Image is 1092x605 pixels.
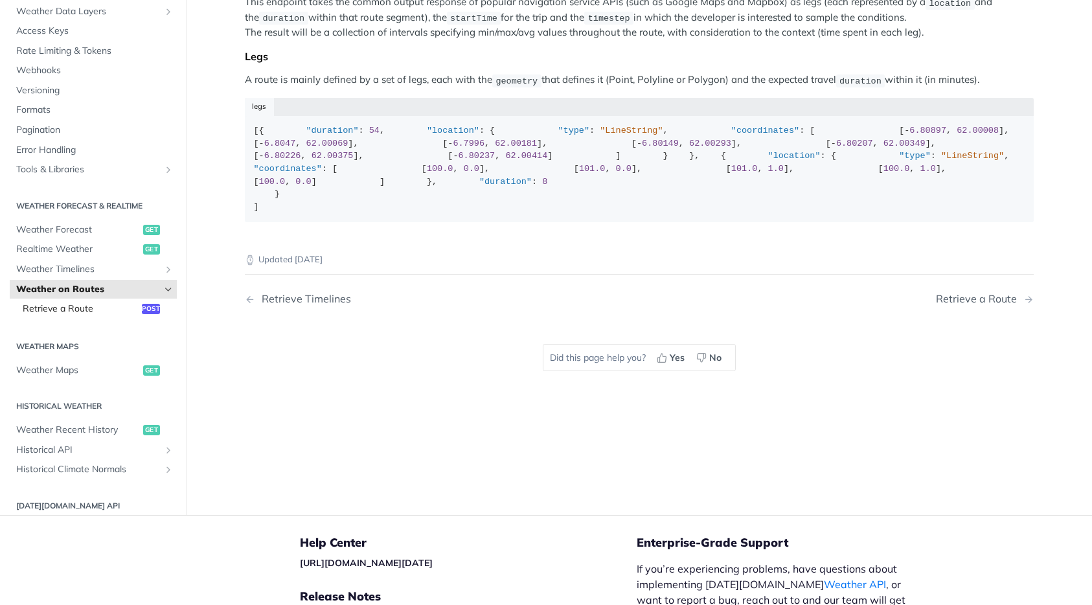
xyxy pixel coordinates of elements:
[904,126,909,135] span: -
[16,5,160,18] span: Weather Data Layers
[10,260,177,279] a: Weather TimelinesShow subpages for Weather Timelines
[245,280,1034,318] nav: Pagination Controls
[558,126,589,135] span: "type"
[10,200,177,212] h2: Weather Forecast & realtime
[542,177,547,187] span: 8
[10,21,177,41] a: Access Keys
[163,165,174,175] button: Show subpages for Tools & Libraries
[16,45,174,58] span: Rate Limiting & Tokens
[143,244,160,255] span: get
[600,126,663,135] span: "LineString"
[264,151,301,161] span: 6.80226
[142,304,160,314] span: post
[23,302,139,315] span: Retrieve a Route
[306,139,348,148] span: 62.00069
[883,139,926,148] span: 62.00349
[10,160,177,179] a: Tools & LibrariesShow subpages for Tools & Libraries
[143,425,160,435] span: get
[16,163,160,176] span: Tools & Libraries
[300,557,433,569] a: [URL][DOMAIN_NAME][DATE]
[839,76,882,86] span: duration
[295,177,311,187] span: 0.0
[10,61,177,80] a: Webhooks
[920,164,936,174] span: 1.0
[163,284,174,295] button: Hide subpages for Weather on Routes
[957,126,999,135] span: 62.00008
[616,164,631,174] span: 0.0
[479,177,532,187] span: "duration"
[245,73,1034,87] p: A route is mainly defined by a set of legs, each with the that defines it (Point, Polyline or Pol...
[10,361,177,380] a: Weather Mapsget
[642,139,679,148] span: 6.80149
[245,293,583,305] a: Previous Page: Retrieve Timelines
[10,2,177,21] a: Weather Data LayersShow subpages for Weather Data Layers
[831,139,836,148] span: -
[450,14,497,23] span: startTime
[16,25,174,38] span: Access Keys
[16,364,140,377] span: Weather Maps
[692,348,729,367] button: No
[245,50,1034,63] div: Legs
[16,424,140,437] span: Weather Recent History
[163,264,174,275] button: Show subpages for Weather Timelines
[259,177,286,187] span: 100.0
[10,240,177,259] a: Realtime Weatherget
[10,41,177,61] a: Rate Limiting & Tokens
[259,151,264,161] span: -
[245,253,1034,266] p: Updated [DATE]
[143,225,160,235] span: get
[10,460,177,479] a: Historical Climate NormalsShow subpages for Historical Climate Normals
[495,76,538,86] span: geometry
[306,126,359,135] span: "duration"
[143,365,160,376] span: get
[255,293,351,305] div: Retrieve Timelines
[10,81,177,100] a: Versioning
[464,164,479,174] span: 0.0
[936,293,1023,305] div: Retrieve a Route
[16,299,177,319] a: Retrieve a Routepost
[731,164,758,174] span: 101.0
[16,444,160,457] span: Historical API
[259,139,264,148] span: -
[262,14,304,23] span: duration
[16,263,160,276] span: Weather Timelines
[670,351,685,365] span: Yes
[10,341,177,352] h2: Weather Maps
[448,139,453,148] span: -
[16,463,160,476] span: Historical Climate Normals
[10,500,177,512] h2: [DATE][DOMAIN_NAME] API
[16,243,140,256] span: Realtime Weather
[10,220,177,240] a: Weather Forecastget
[10,141,177,160] a: Error Handling
[495,139,537,148] span: 62.00181
[163,6,174,17] button: Show subpages for Weather Data Layers
[883,164,910,174] span: 100.0
[16,84,174,97] span: Versioning
[16,124,174,137] span: Pagination
[652,348,692,367] button: Yes
[16,104,174,117] span: Formats
[254,124,1025,213] div: [{ : , : { : , : [ [ , ], [ , ], [ , ], [ , ], [ , ], [ , ], [ , ] ] } }, { : { : , : [ [ , ], [ ...
[312,151,354,161] span: 62.00375
[637,139,642,148] span: -
[163,445,174,455] button: Show subpages for Historical API
[254,164,322,174] span: "coordinates"
[10,420,177,440] a: Weather Recent Historyget
[453,151,458,161] span: -
[453,139,484,148] span: 6.7996
[10,400,177,412] h2: Historical Weather
[941,151,1004,161] span: "LineString"
[163,464,174,475] button: Show subpages for Historical Climate Normals
[709,351,722,365] span: No
[10,440,177,460] a: Historical APIShow subpages for Historical API
[689,139,731,148] span: 62.00293
[637,535,940,551] h5: Enterprise-Grade Support
[768,151,821,161] span: "location"
[300,535,637,551] h5: Help Center
[824,578,886,591] a: Weather API
[369,126,380,135] span: 54
[16,64,174,77] span: Webhooks
[543,344,736,371] div: Did this page help you?
[588,14,630,23] span: timestep
[768,164,784,174] span: 1.0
